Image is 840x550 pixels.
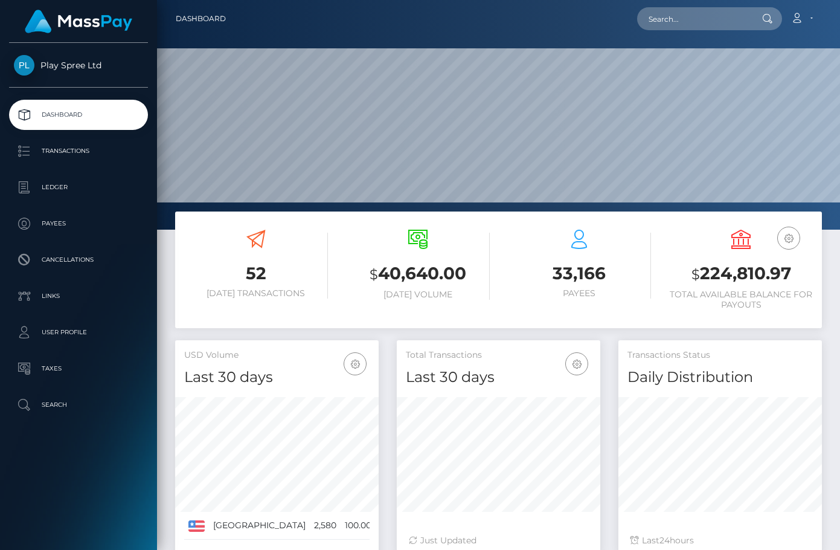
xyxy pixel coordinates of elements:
h5: Transactions Status [627,349,813,361]
p: Search [14,396,143,414]
img: MassPay Logo [25,10,132,33]
a: Dashboard [9,100,148,130]
td: 2,580 [310,512,341,540]
h3: 40,640.00 [346,262,490,286]
span: 24 [659,535,670,546]
span: Play Spree Ltd [9,60,148,71]
h4: Daily Distribution [627,367,813,388]
h3: 224,810.97 [669,262,813,286]
p: Cancellations [14,251,143,269]
img: US.png [188,520,205,531]
a: Search [9,390,148,420]
div: Last hours [630,534,810,547]
p: Ledger [14,178,143,196]
a: Ledger [9,172,148,202]
p: Transactions [14,142,143,160]
p: Taxes [14,360,143,378]
td: [GEOGRAPHIC_DATA] [209,512,310,540]
p: Links [14,287,143,305]
h4: Last 30 days [184,367,370,388]
h5: Total Transactions [406,349,591,361]
h6: [DATE] Transactions [184,288,328,299]
h4: Last 30 days [406,367,591,388]
a: Payees [9,209,148,239]
p: Payees [14,215,143,233]
img: Play Spree Ltd [14,55,34,76]
a: User Profile [9,317,148,348]
a: Taxes [9,354,148,384]
input: Search... [637,7,751,30]
h6: [DATE] Volume [346,290,490,300]
h6: Total Available Balance for Payouts [669,290,813,310]
a: Dashboard [176,6,226,31]
div: Just Updated [409,534,588,547]
p: User Profile [14,323,143,341]
p: Dashboard [14,106,143,124]
small: $ [691,266,700,283]
a: Cancellations [9,245,148,275]
h5: USD Volume [184,349,370,361]
small: $ [370,266,378,283]
h3: 33,166 [508,262,652,285]
h3: 52 [184,262,328,285]
a: Links [9,281,148,311]
a: Transactions [9,136,148,166]
td: 100.00% [341,512,383,540]
h6: Payees [508,288,652,299]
